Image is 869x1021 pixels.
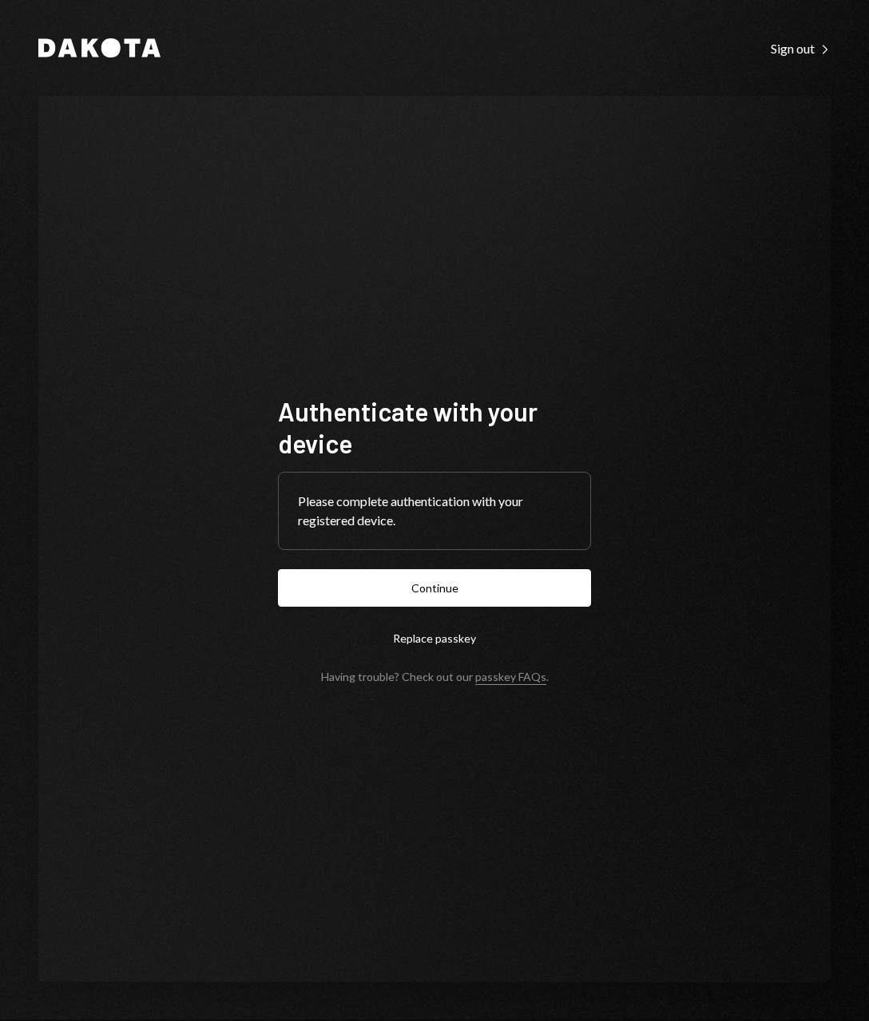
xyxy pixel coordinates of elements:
button: Continue [278,569,591,607]
a: passkey FAQs [475,670,546,685]
button: Replace passkey [278,619,591,657]
div: Please complete authentication with your registered device. [298,492,571,530]
h1: Authenticate with your device [278,395,591,459]
a: Sign out [771,39,831,57]
div: Sign out [771,41,831,57]
div: Having trouble? Check out our . [321,670,549,683]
